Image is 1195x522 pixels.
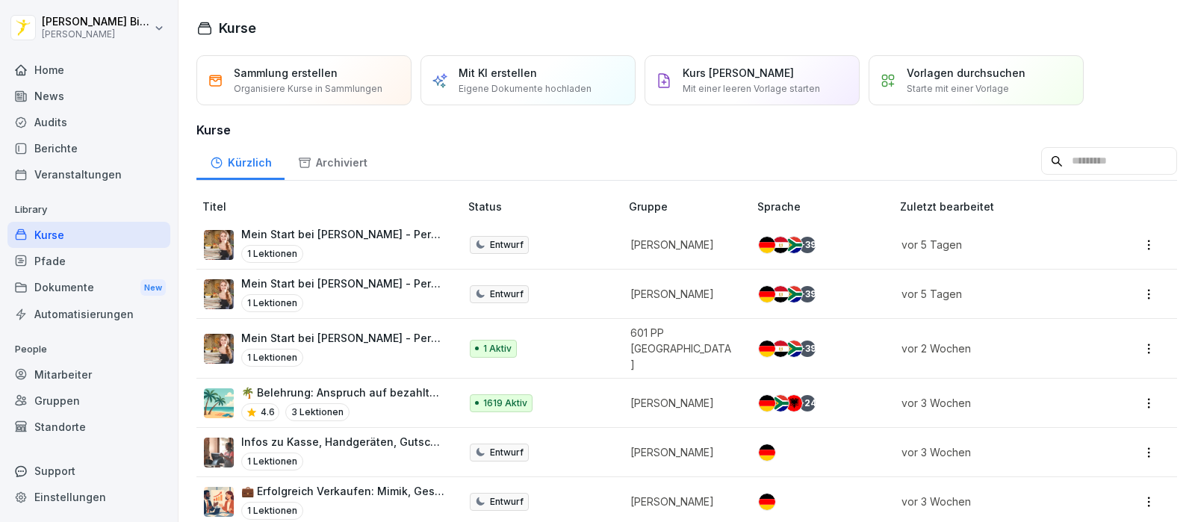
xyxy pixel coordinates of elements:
img: za.svg [786,341,802,357]
img: eg.svg [772,237,789,253]
div: New [140,279,166,296]
p: vor 5 Tagen [901,237,1088,252]
img: de.svg [759,286,775,302]
p: People [7,338,170,361]
p: [PERSON_NAME] [630,444,734,460]
a: Kurse [7,222,170,248]
p: 1 Lektionen [241,294,303,312]
p: [PERSON_NAME] [630,395,734,411]
p: vor 5 Tagen [901,286,1088,302]
img: h2mn30dzzrvbhtu8twl9he0v.png [204,438,234,467]
p: 💼 Erfolgreich Verkaufen: Mimik, Gestik und Verkaufspaare [241,483,444,499]
p: Organisiere Kurse in Sammlungen [234,82,382,96]
p: vor 2 Wochen [901,341,1088,356]
p: 4.6 [261,406,275,419]
p: Zuletzt bearbeitet [900,199,1106,214]
div: Veranstaltungen [7,161,170,187]
img: za.svg [786,237,802,253]
p: Titel [202,199,462,214]
p: Mein Start bei [PERSON_NAME] - Personalfragebogen [241,330,444,346]
a: Home [7,57,170,83]
img: eg.svg [772,286,789,302]
img: de.svg [759,341,775,357]
p: Gruppe [629,199,752,214]
img: s9mc00x6ussfrb3lxoajtb4r.png [204,388,234,418]
img: eg.svg [772,341,789,357]
p: Sammlung erstellen [234,65,338,81]
p: Eigene Dokumente hochladen [459,82,592,96]
p: Entwurf [490,495,524,509]
p: Status [468,199,622,214]
div: Pfade [7,248,170,274]
p: [PERSON_NAME] [630,494,734,509]
p: vor 3 Wochen [901,444,1088,460]
p: 1619 Aktiv [483,397,527,410]
p: 1 Lektionen [241,245,303,263]
h1: Kurse [219,18,256,38]
a: Kürzlich [196,142,285,180]
p: Mit KI erstellen [459,65,537,81]
p: Entwurf [490,446,524,459]
a: Automatisierungen [7,301,170,327]
img: za.svg [786,286,802,302]
p: Mit einer leeren Vorlage starten [683,82,820,96]
p: Vorlagen durchsuchen [907,65,1025,81]
p: [PERSON_NAME] [630,286,734,302]
img: de.svg [759,237,775,253]
p: [PERSON_NAME] Bierstedt [42,16,151,28]
img: aaay8cu0h1hwaqqp9269xjan.png [204,279,234,309]
p: [PERSON_NAME] [42,29,151,40]
p: Entwurf [490,288,524,301]
a: Standorte [7,414,170,440]
p: 🌴 Belehrung: Anspruch auf bezahlten Erholungsurlaub und [PERSON_NAME] [241,385,444,400]
h3: Kurse [196,121,1177,139]
p: vor 3 Wochen [901,395,1088,411]
a: Archiviert [285,142,380,180]
p: Library [7,198,170,222]
img: za.svg [772,395,789,411]
p: 1 Lektionen [241,453,303,470]
a: Gruppen [7,388,170,414]
p: Mein Start bei [PERSON_NAME] - Personalfragebogen [241,276,444,291]
div: Einstellungen [7,484,170,510]
img: de.svg [759,444,775,461]
p: 601 PP [GEOGRAPHIC_DATA] [630,325,734,372]
img: de.svg [759,395,775,411]
a: Audits [7,109,170,135]
img: aaay8cu0h1hwaqqp9269xjan.png [204,334,234,364]
p: Starte mit einer Vorlage [907,82,1009,96]
a: Mitarbeiter [7,361,170,388]
p: Entwurf [490,238,524,252]
p: 1 Aktiv [483,342,512,355]
div: + 39 [799,237,816,253]
img: de.svg [759,494,775,510]
img: aaay8cu0h1hwaqqp9269xjan.png [204,230,234,260]
a: DokumenteNew [7,274,170,302]
p: [PERSON_NAME] [630,237,734,252]
a: Berichte [7,135,170,161]
p: 3 Lektionen [285,403,350,421]
div: + 39 [799,286,816,302]
p: Sprache [757,199,894,214]
a: News [7,83,170,109]
p: 1 Lektionen [241,349,303,367]
div: + 39 [799,341,816,357]
p: Infos zu Kasse, Handgeräten, Gutscheinhandling [241,434,444,450]
img: elhrexh7bm1zs7xeh2a9f3un.png [204,487,234,517]
p: Mein Start bei [PERSON_NAME] - Personalfragebogen [241,226,444,242]
p: 1 Lektionen [241,502,303,520]
p: Kurs [PERSON_NAME] [683,65,794,81]
div: Support [7,458,170,484]
div: + 24 [799,395,816,411]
